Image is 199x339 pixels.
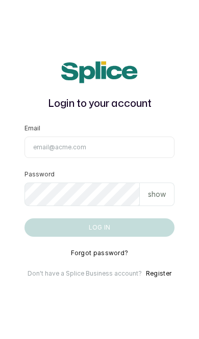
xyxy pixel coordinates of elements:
label: Email [24,124,40,132]
button: Forgot password? [71,249,129,257]
button: Log in [24,218,175,237]
input: email@acme.com [24,137,175,158]
label: Password [24,170,55,178]
p: Don't have a Splice Business account? [28,269,142,278]
p: show [148,189,166,199]
h1: Login to your account [24,96,175,112]
button: Register [146,269,171,278]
